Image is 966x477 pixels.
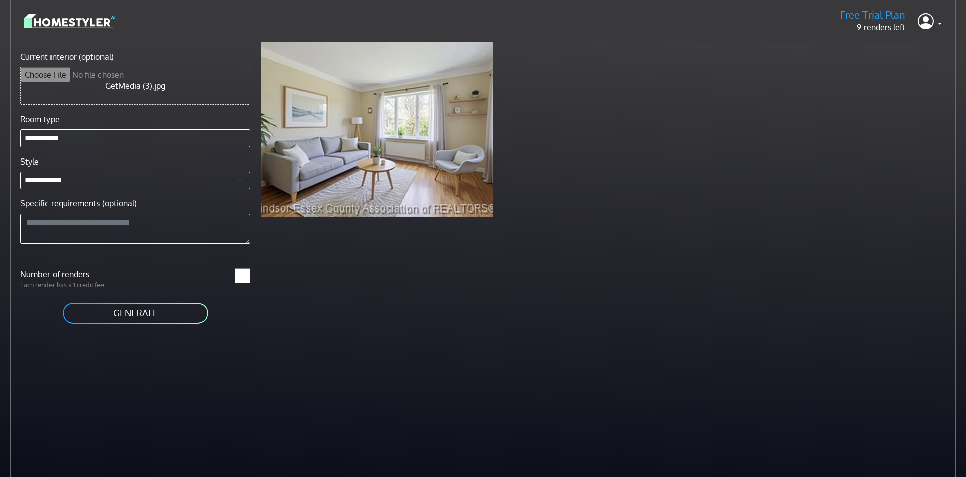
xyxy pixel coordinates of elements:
[20,113,60,125] label: Room type
[20,155,39,168] label: Style
[62,302,209,325] button: GENERATE
[20,50,114,63] label: Current interior (optional)
[20,197,137,209] label: Specific requirements (optional)
[840,9,905,21] h5: Free Trial Plan
[24,12,115,30] img: logo-3de290ba35641baa71223ecac5eacb59cb85b4c7fdf211dc9aaecaaee71ea2f8.svg
[14,268,135,280] label: Number of renders
[840,21,905,33] p: 9 renders left
[14,280,135,290] p: Each render has a 1 credit fee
